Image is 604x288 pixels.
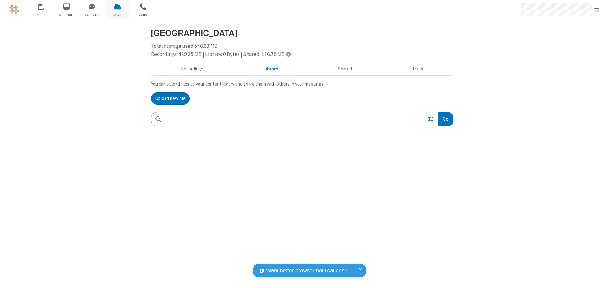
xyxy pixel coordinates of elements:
[382,63,453,75] button: Trash
[131,12,155,18] span: Calls
[151,42,453,58] div: Total storage used 546.03 MB
[233,63,308,75] button: Content library
[106,12,129,18] span: Drive
[151,50,453,58] div: Recordings: 429.25 MB | Library: 0 Bytes | Shared: 116.78 MB
[55,12,78,18] span: Webinars
[151,63,233,75] button: Recorded meetings
[29,12,53,18] span: Meet
[151,92,190,105] button: Upload new file
[9,5,19,14] img: QA Selenium DO NOT DELETE OR CHANGE
[42,3,47,8] div: 1
[151,29,453,37] h3: [GEOGRAPHIC_DATA]
[266,267,347,275] span: Want better browser notifications?
[80,12,104,18] span: Team Chat
[286,51,291,57] span: Totals displayed include files that have been moved to the trash.
[308,63,382,75] button: Shared during meetings
[151,80,453,88] p: You can upload files to your content library and share them with others in your meetings
[438,112,453,126] button: Go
